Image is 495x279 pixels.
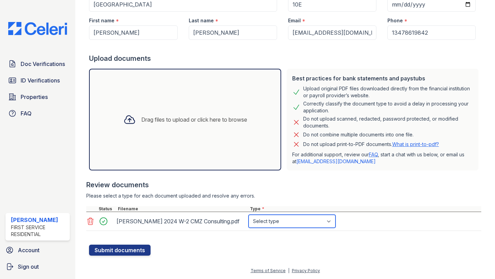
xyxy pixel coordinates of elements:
[21,93,48,101] span: Properties
[141,115,247,124] div: Drag files to upload or click here to browse
[251,268,286,273] a: Terms of Service
[89,54,481,63] div: Upload documents
[3,243,73,257] a: Account
[303,100,473,114] div: Correctly classify the document type to avoid a delay in processing your application.
[18,246,40,254] span: Account
[296,158,376,164] a: [EMAIL_ADDRESS][DOMAIN_NAME]
[18,263,39,271] span: Sign out
[303,85,473,99] div: Upload original PDF files downloaded directly from the financial institution or payroll provider’...
[288,17,301,24] label: Email
[3,260,73,274] a: Sign out
[249,206,481,212] div: Type
[5,74,70,87] a: ID Verifications
[288,268,289,273] div: |
[21,60,65,68] span: Doc Verifications
[21,109,32,118] span: FAQ
[89,17,114,24] label: First name
[387,17,403,24] label: Phone
[5,57,70,71] a: Doc Verifications
[5,90,70,104] a: Properties
[21,76,60,85] span: ID Verifications
[86,180,481,190] div: Review documents
[89,245,151,256] button: Submit documents
[303,141,439,148] p: Do not upload print-to-PDF documents.
[3,22,73,35] img: CE_Logo_Blue-a8612792a0a2168367f1c8372b55b34899dd931a85d93a1a3d3e32e68fde9ad4.png
[292,74,473,82] div: Best practices for bank statements and paystubs
[11,224,67,238] div: First Service Residential
[292,151,473,165] p: For additional support, review our , start a chat with us below, or email us at
[303,115,473,129] div: Do not upload scanned, redacted, password protected, or modified documents.
[303,131,414,139] div: Do not combine multiple documents into one file.
[369,152,378,157] a: FAQ
[117,206,249,212] div: Filename
[189,17,214,24] label: Last name
[86,192,481,199] div: Please select a type for each document uploaded and resolve any errors.
[292,268,320,273] a: Privacy Policy
[392,141,439,147] a: What is print-to-pdf?
[11,216,67,224] div: [PERSON_NAME]
[117,216,246,227] div: [PERSON_NAME] 2024 W-2 CMZ Consulting.pdf
[97,206,117,212] div: Status
[5,107,70,120] a: FAQ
